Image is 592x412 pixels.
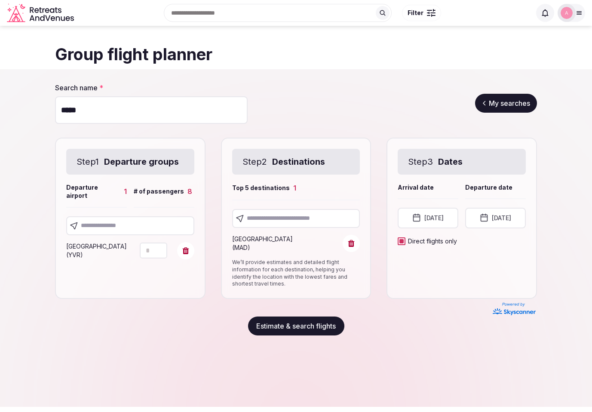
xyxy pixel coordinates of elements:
[293,183,296,193] div: 1
[272,156,325,168] strong: Destinations
[398,149,526,175] div: Step 3
[7,3,76,23] svg: Retreats and Venues company logo
[7,3,76,23] a: Visit the homepage
[232,235,293,251] span: [GEOGRAPHIC_DATA] ( MAD )
[465,183,512,192] span: Departure date
[248,317,344,335] button: Estimate & search flights
[465,208,526,228] button: [DATE]
[402,5,441,21] button: Filter
[398,183,434,192] span: Arrival date
[232,259,360,288] p: We’ll provide estimates and detailed flight information for each destination, helping you identif...
[475,94,537,113] a: My searches
[55,83,248,92] label: Search name
[66,243,127,258] span: [GEOGRAPHIC_DATA] ( YVR )
[232,184,290,192] span: Top 5 destinations
[408,237,457,246] label: Direct flights only
[408,9,423,17] span: Filter
[55,43,537,66] h1: Group flight planner
[438,156,463,168] strong: Dates
[561,7,573,19] img: Alejandro Admin
[104,156,179,168] strong: Departure groups
[134,187,184,196] span: # of passengers
[398,208,458,228] button: [DATE]
[232,149,360,175] div: Step 2
[66,183,120,200] span: Departure airport
[124,187,127,196] div: 1
[187,187,192,196] div: 8
[66,149,194,175] div: Step 1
